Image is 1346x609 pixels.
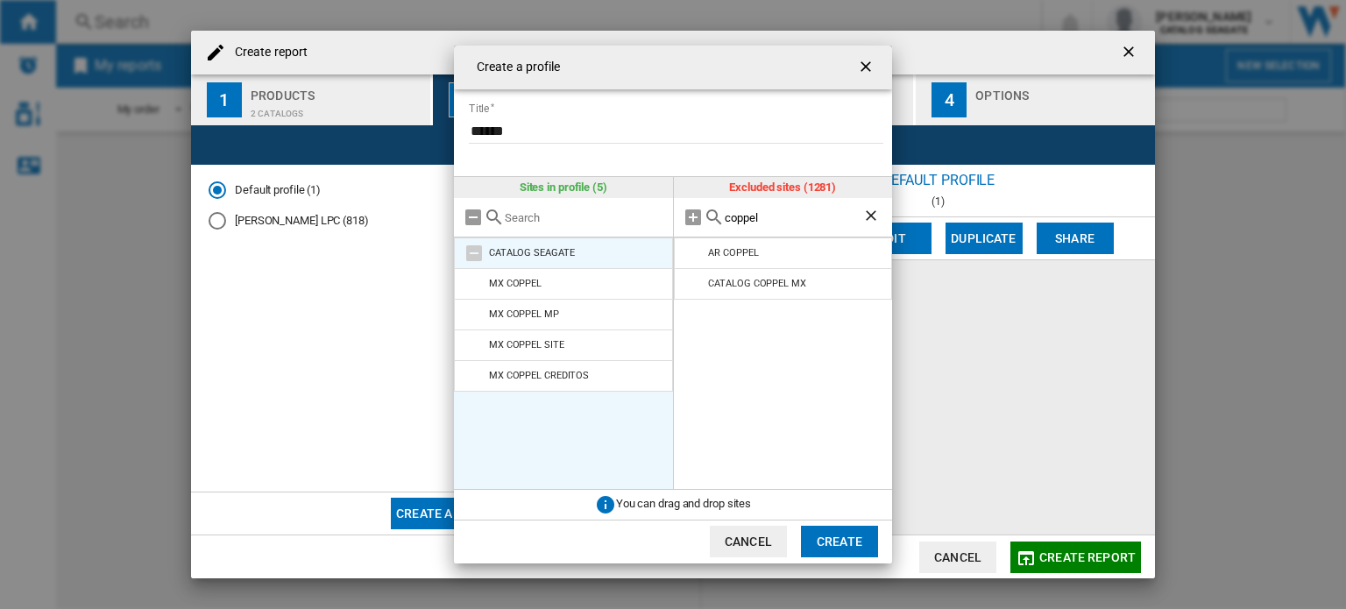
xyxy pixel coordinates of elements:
[489,339,564,351] div: MX COPPEL SITE
[801,526,878,557] button: Create
[725,211,863,224] input: Search
[710,526,787,557] button: Cancel
[708,278,805,289] div: CATALOG COPPEL MX
[862,207,883,228] ng-md-icon: Clear search
[616,497,751,510] span: You can drag and drop sites
[708,247,758,258] div: AR COPPEL
[505,211,664,224] input: Search
[489,278,542,289] div: MX COPPEL
[468,59,561,76] h4: Create a profile
[489,370,589,381] div: MX COPPEL CREDITOS
[674,177,893,198] div: Excluded sites (1281)
[463,207,484,228] md-icon: Remove all
[850,50,885,85] button: getI18NText('BUTTONS.CLOSE_DIALOG')
[683,207,704,228] md-icon: Add all
[857,58,878,79] ng-md-icon: getI18NText('BUTTONS.CLOSE_DIALOG')
[489,247,575,258] div: CATALOG SEAGATE
[489,308,559,320] div: MX COPPEL MP
[454,177,673,198] div: Sites in profile (5)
